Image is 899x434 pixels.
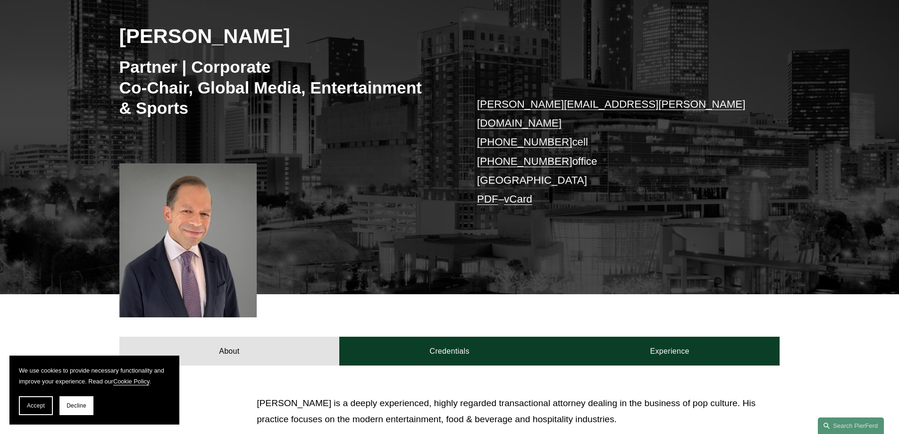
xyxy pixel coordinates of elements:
a: [PHONE_NUMBER] [477,155,572,167]
p: We use cookies to provide necessary functionality and improve your experience. Read our . [19,365,170,387]
button: Accept [19,396,53,415]
p: cell office [GEOGRAPHIC_DATA] – [477,95,752,209]
a: Cookie Policy [113,378,150,385]
a: Experience [560,337,780,365]
a: [PERSON_NAME][EMAIL_ADDRESS][PERSON_NAME][DOMAIN_NAME] [477,98,746,129]
a: PDF [477,193,498,205]
span: Accept [27,402,45,409]
a: About [119,337,340,365]
button: Decline [59,396,93,415]
span: Decline [67,402,86,409]
section: Cookie banner [9,356,179,425]
a: Search this site [818,417,884,434]
a: Credentials [339,337,560,365]
p: [PERSON_NAME] is a deeply experienced, highly regarded transactional attorney dealing in the busi... [257,395,780,428]
h3: Partner | Corporate Co-Chair, Global Media, Entertainment & Sports [119,57,422,119]
h2: [PERSON_NAME] [119,24,450,48]
a: vCard [504,193,532,205]
a: [PHONE_NUMBER] [477,136,572,148]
